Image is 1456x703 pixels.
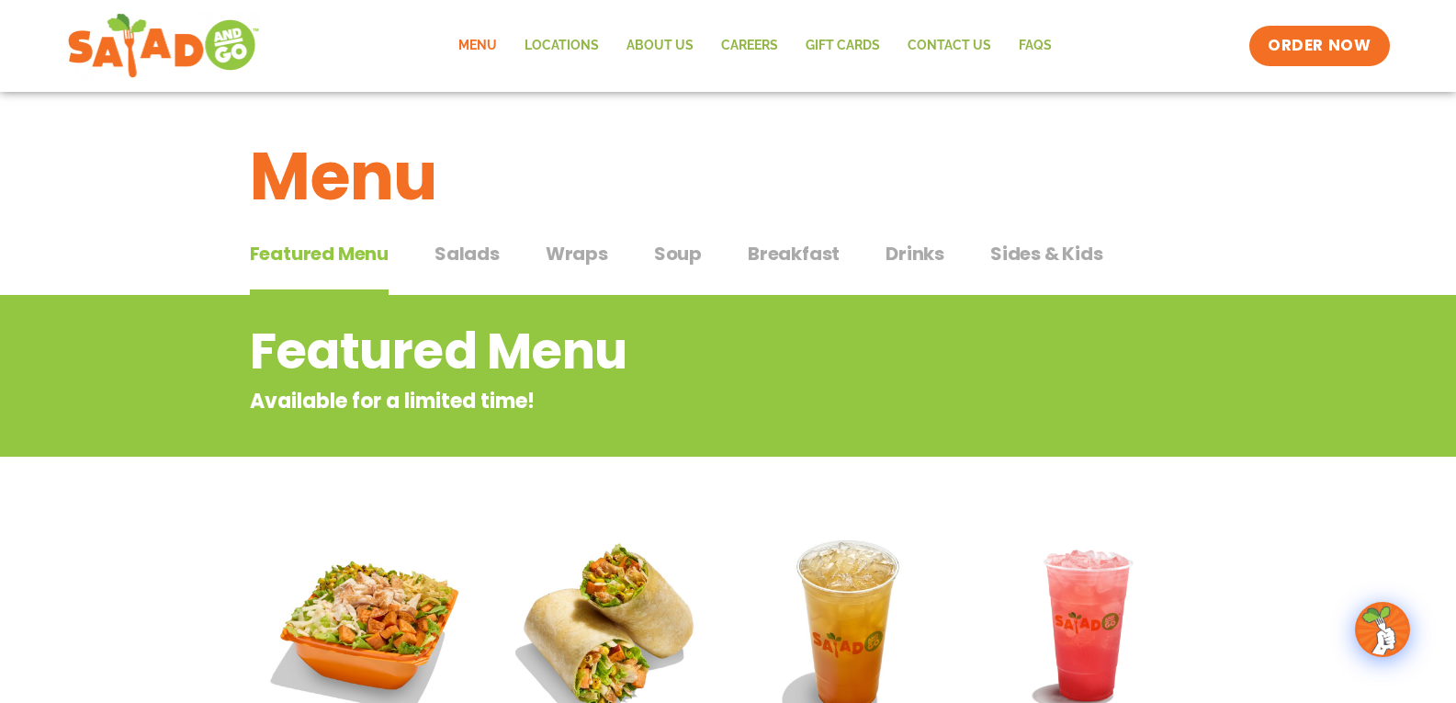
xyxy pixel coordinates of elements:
a: Menu [445,25,511,67]
h1: Menu [250,127,1207,226]
a: GIFT CARDS [792,25,894,67]
a: FAQs [1005,25,1066,67]
nav: Menu [445,25,1066,67]
span: Salads [435,240,500,267]
a: About Us [613,25,707,67]
span: Featured Menu [250,240,389,267]
span: ORDER NOW [1268,35,1371,57]
span: Wraps [546,240,608,267]
img: wpChatIcon [1357,604,1408,655]
a: Contact Us [894,25,1005,67]
p: Available for a limited time! [250,386,1059,416]
a: Locations [511,25,613,67]
a: ORDER NOW [1249,26,1389,66]
div: Tabbed content [250,233,1207,296]
a: Careers [707,25,792,67]
img: new-SAG-logo-768×292 [67,9,261,83]
span: Sides & Kids [990,240,1103,267]
span: Soup [654,240,702,267]
span: Drinks [886,240,944,267]
span: Breakfast [748,240,840,267]
h2: Featured Menu [250,314,1059,389]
